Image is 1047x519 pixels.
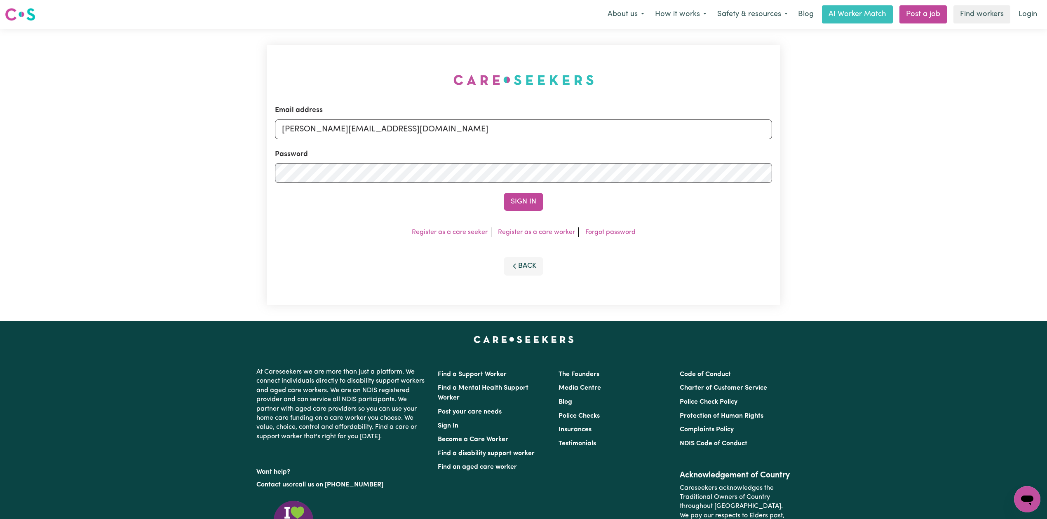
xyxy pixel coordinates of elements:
input: Email address [275,119,772,139]
a: Testimonials [559,440,596,447]
a: Find an aged care worker [438,464,517,470]
a: Contact us [256,482,289,488]
button: How it works [650,6,712,23]
a: Code of Conduct [680,371,731,378]
a: Media Centre [559,385,601,391]
a: Complaints Policy [680,426,734,433]
a: AI Worker Match [822,5,893,23]
p: At Careseekers we are more than just a platform. We connect individuals directly to disability su... [256,364,428,444]
a: Protection of Human Rights [680,413,763,419]
a: Post your care needs [438,409,502,415]
a: Find a disability support worker [438,450,535,457]
a: Blog [559,399,572,405]
p: Want help? [256,464,428,477]
a: Find a Support Worker [438,371,507,378]
button: About us [602,6,650,23]
a: Charter of Customer Service [680,385,767,391]
label: Password [275,149,308,160]
a: Sign In [438,423,458,429]
label: Email address [275,105,323,116]
a: Careseekers home page [474,336,574,343]
a: call us on [PHONE_NUMBER] [295,482,383,488]
a: Post a job [899,5,947,23]
iframe: Button to launch messaging window [1014,486,1040,512]
a: Login [1014,5,1042,23]
a: Register as a care seeker [412,229,488,236]
a: Become a Care Worker [438,436,508,443]
a: The Founders [559,371,599,378]
a: Register as a care worker [498,229,575,236]
button: Back [504,257,543,275]
a: Police Checks [559,413,600,419]
a: Find workers [953,5,1010,23]
img: Careseekers logo [5,7,35,22]
button: Sign In [504,193,543,211]
a: Blog [793,5,819,23]
a: NDIS Code of Conduct [680,440,747,447]
a: Find a Mental Health Support Worker [438,385,528,401]
p: or [256,477,428,493]
button: Safety & resources [712,6,793,23]
a: Careseekers logo [5,5,35,24]
a: Insurances [559,426,592,433]
a: Police Check Policy [680,399,737,405]
h2: Acknowledgement of Country [680,470,791,480]
a: Forgot password [585,229,636,236]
